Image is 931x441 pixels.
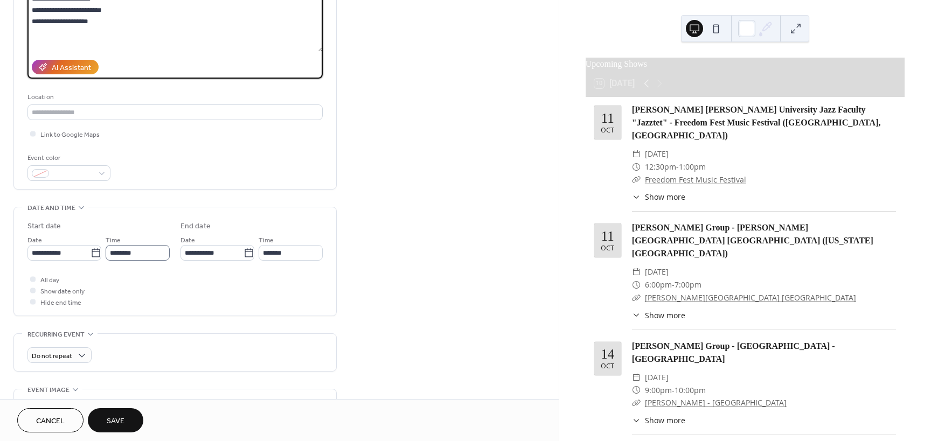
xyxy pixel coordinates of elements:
a: Freedom Fest Music Festival [645,174,746,185]
span: - [672,384,675,397]
span: Time [106,235,121,246]
div: Oct [601,363,614,370]
div: ​ [632,291,641,304]
a: [PERSON_NAME] - [GEOGRAPHIC_DATA] [645,397,787,408]
a: [PERSON_NAME] Group - [GEOGRAPHIC_DATA] - [GEOGRAPHIC_DATA] [632,341,835,363]
span: Date [27,235,42,246]
button: AI Assistant [32,60,99,74]
span: Hide end time [40,297,81,309]
div: ​ [632,384,641,397]
div: ​ [632,415,641,426]
span: 9:00pm [645,384,672,397]
span: Show more [645,415,685,426]
div: ​ [632,160,641,173]
span: - [676,160,679,173]
div: Location [27,92,321,103]
a: [PERSON_NAME] [PERSON_NAME] University Jazz Faculty "Jazztet" - Freedom Fest Music Festival ([GEO... [632,105,881,140]
span: Date and time [27,202,75,214]
span: Show more [645,191,685,202]
span: Event image [27,384,70,396]
span: Save [107,416,124,427]
span: [DATE] [645,371,669,384]
div: Start date [27,221,61,232]
span: Recurring event [27,329,85,340]
span: [DATE] [645,148,669,160]
span: [DATE] [645,265,669,278]
span: Cancel [36,416,65,427]
div: ​ [632,173,641,186]
div: ​ [632,191,641,202]
div: 11 [601,111,614,125]
div: 14 [601,347,614,361]
span: - [672,278,675,291]
span: Time [259,235,274,246]
button: ​Show more [632,191,685,202]
div: AI Assistant [52,62,91,74]
div: ​ [632,148,641,160]
button: ​Show more [632,415,685,426]
div: ​ [632,278,641,291]
div: Event color [27,152,108,164]
span: 6:00pm [645,278,672,291]
button: Cancel [17,408,84,432]
div: ​ [632,396,641,409]
button: Save [88,408,143,432]
a: [PERSON_NAME][GEOGRAPHIC_DATA] [GEOGRAPHIC_DATA] [645,292,856,303]
span: Link to Google Maps [40,129,100,141]
div: Oct [601,127,614,134]
span: Date [180,235,195,246]
span: 12:30pm [645,160,676,173]
div: ​ [632,371,641,384]
a: [PERSON_NAME] Group - [PERSON_NAME][GEOGRAPHIC_DATA] [GEOGRAPHIC_DATA] ([US_STATE][GEOGRAPHIC_DATA]) [632,223,873,258]
div: End date [180,221,211,232]
span: 7:00pm [675,278,701,291]
div: Upcoming Shows [586,58,905,71]
span: Do not repeat [32,350,72,362]
div: ​ [632,265,641,278]
span: All day [40,275,59,286]
div: Oct [601,245,614,252]
div: ​ [632,310,641,321]
div: 11 [601,229,614,243]
button: ​Show more [632,310,685,321]
span: Show date only [40,286,85,297]
span: Show more [645,310,685,321]
span: 10:00pm [675,384,706,397]
span: 1:00pm [679,160,706,173]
